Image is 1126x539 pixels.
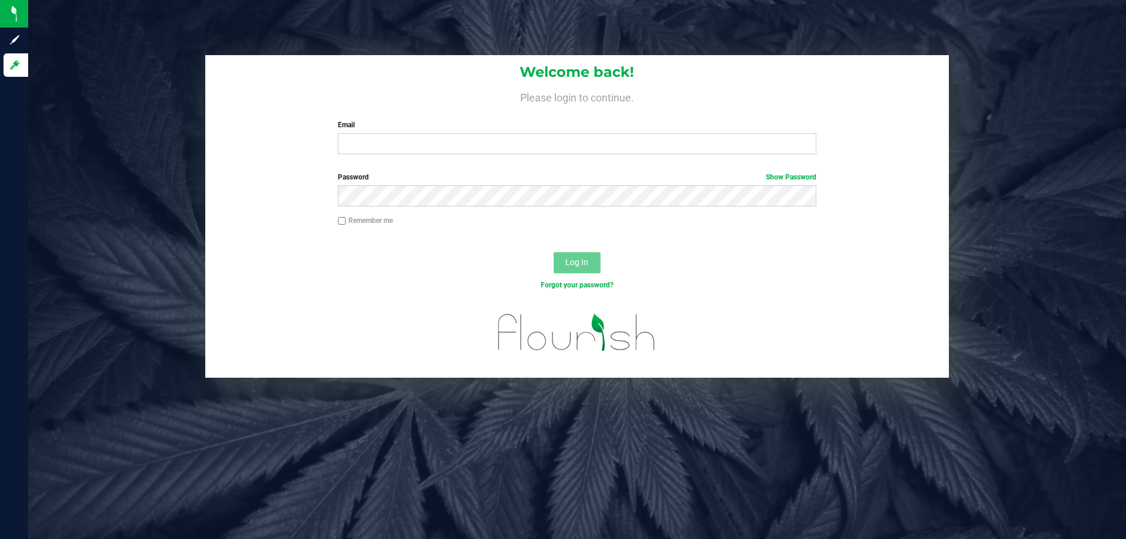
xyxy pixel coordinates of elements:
[338,217,346,225] input: Remember me
[338,173,369,181] span: Password
[205,89,949,103] h4: Please login to continue.
[338,215,393,226] label: Remember me
[565,257,588,267] span: Log In
[205,65,949,80] h1: Welcome back!
[9,59,21,71] inline-svg: Log in
[554,252,601,273] button: Log In
[9,34,21,46] inline-svg: Sign up
[541,281,613,289] a: Forgot your password?
[766,173,816,181] a: Show Password
[338,120,816,130] label: Email
[484,303,670,362] img: flourish_logo.svg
